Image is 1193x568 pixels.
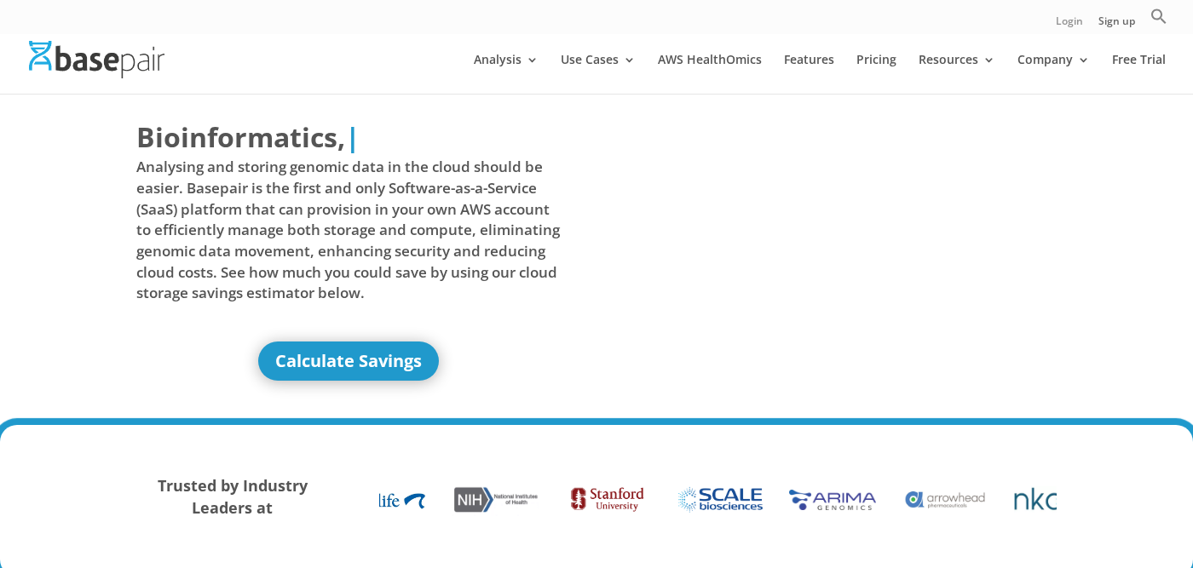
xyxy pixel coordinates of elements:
img: Basepair [29,41,164,77]
svg: Search [1150,8,1167,25]
span: Analysing and storing genomic data in the cloud should be easier. Basepair is the first and only ... [136,157,561,303]
a: Use Cases [561,54,636,94]
a: Sign up [1098,16,1135,34]
strong: Trusted by Industry Leaders at [158,475,308,518]
a: Pricing [856,54,896,94]
a: Analysis [474,54,539,94]
a: Resources [919,54,995,94]
iframe: Basepair - NGS Analysis Simplified [609,118,1034,356]
a: Search Icon Link [1150,8,1167,34]
a: Calculate Savings [258,341,439,381]
span: | [345,118,360,155]
a: AWS HealthOmics [658,54,762,94]
a: Free Trial [1112,54,1166,94]
a: Login [1056,16,1083,34]
span: Bioinformatics, [136,118,345,157]
a: Features [784,54,834,94]
a: Company [1017,54,1090,94]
